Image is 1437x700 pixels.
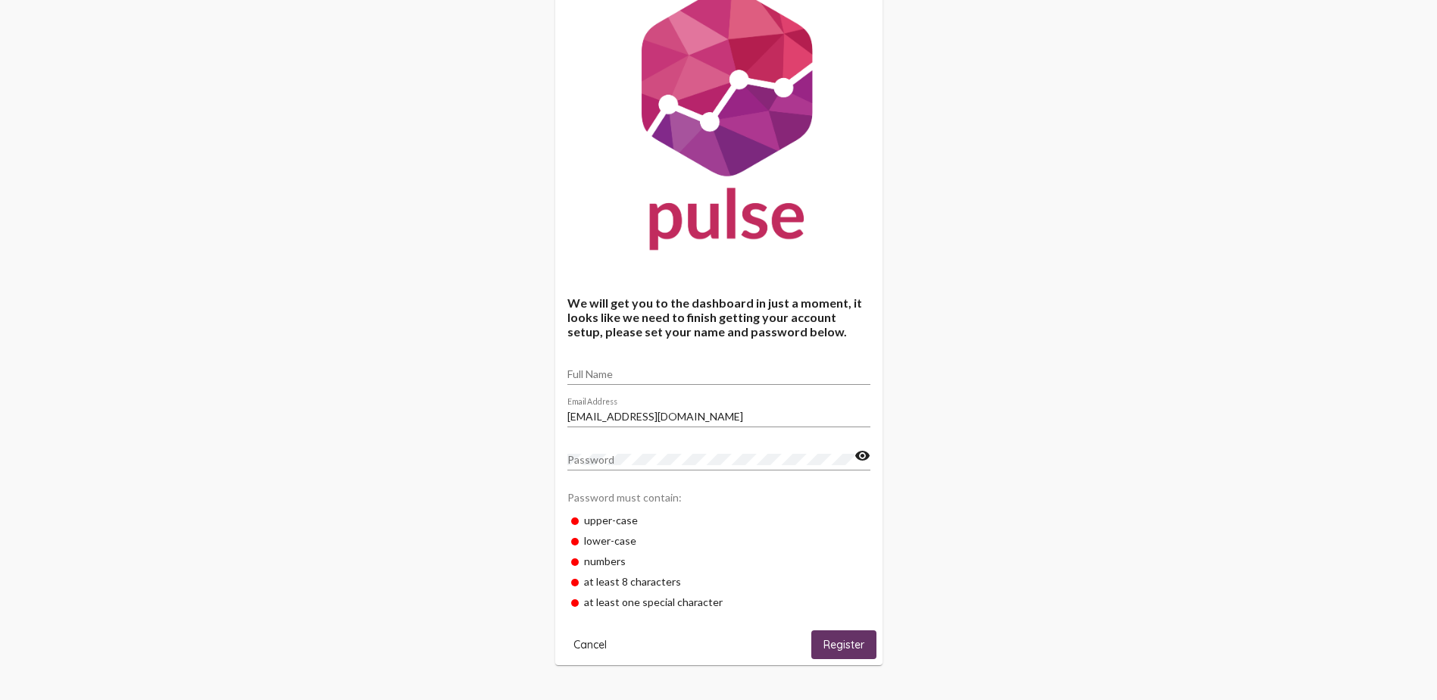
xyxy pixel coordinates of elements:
[823,639,864,652] span: Register
[854,447,870,465] mat-icon: visibility
[561,630,619,658] button: Cancel
[567,551,870,571] div: numbers
[567,295,870,339] h4: We will get you to the dashboard in just a moment, it looks like we need to finish getting your a...
[811,630,876,658] button: Register
[573,638,607,652] span: Cancel
[567,592,870,612] div: at least one special character
[567,530,870,551] div: lower-case
[567,510,870,530] div: upper-case
[567,571,870,592] div: at least 8 characters
[567,483,870,510] div: Password must contain:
